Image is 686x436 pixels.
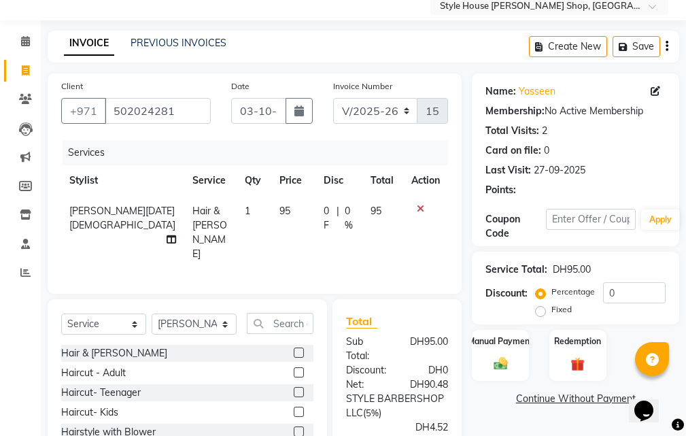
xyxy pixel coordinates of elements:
th: Disc [315,165,362,196]
span: 0 F [324,204,331,233]
input: Enter Offer / Coupon Code [546,209,636,230]
div: Haircut- Kids [61,405,118,420]
img: _gift.svg [566,356,589,373]
div: DH90.48 [397,378,458,392]
a: Continue Without Payment [475,392,676,406]
th: Action [403,165,448,196]
div: Net: [336,378,397,392]
div: Discount: [485,286,528,301]
label: Client [61,80,83,93]
div: 0 [544,144,549,158]
span: 5% [366,407,379,418]
div: Sub Total: [336,335,397,363]
div: Last Visit: [485,163,531,178]
th: Price [271,165,315,196]
div: Points: [485,183,516,197]
div: Haircut - Adult [61,366,126,380]
div: Coupon Code [485,212,545,241]
button: +971 [61,98,106,124]
div: Hair & [PERSON_NAME] [61,346,167,360]
div: DH0 [397,363,458,378]
input: Search or Scan [247,313,313,334]
div: Name: [485,84,516,99]
span: Style Barbershop LLC [346,392,444,419]
input: Search by Name/Mobile/Email/Code [105,98,211,124]
div: No Active Membership [485,104,666,118]
div: DH95.00 [553,263,591,277]
div: Services [63,140,458,165]
div: Service Total: [485,263,547,277]
div: 27-09-2025 [534,163,585,178]
img: _cash.svg [490,356,512,371]
span: 95 [371,205,381,217]
div: Haircut- Teenager [61,386,141,400]
span: | [337,204,339,233]
div: Card on file: [485,144,541,158]
th: Stylist [61,165,184,196]
a: PREVIOUS INVOICES [131,37,226,49]
span: Hair & [PERSON_NAME] [192,205,227,260]
span: 0 % [345,204,354,233]
th: Qty [237,165,271,196]
label: Date [231,80,250,93]
span: 95 [279,205,290,217]
div: 2 [542,124,547,138]
button: Create New [529,36,607,57]
label: Percentage [551,286,595,298]
div: Membership: [485,104,545,118]
span: 1 [245,205,250,217]
div: Total Visits: [485,124,539,138]
div: ( ) [336,392,458,420]
span: Total [346,314,377,329]
div: DH95.00 [397,335,458,363]
th: Service [184,165,237,196]
iframe: chat widget [629,382,672,422]
div: DH4.52 [336,420,458,435]
button: Apply [641,209,680,230]
label: Fixed [551,303,572,316]
label: Invoice Number [333,80,392,93]
label: Redemption [554,335,601,348]
span: [PERSON_NAME][DATE][DEMOGRAPHIC_DATA] [69,205,175,231]
a: INVOICE [64,31,114,56]
button: Save [613,36,660,57]
div: Discount: [336,363,397,378]
a: Yasseen [519,84,555,99]
label: Manual Payment [468,335,533,348]
th: Total [362,165,403,196]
